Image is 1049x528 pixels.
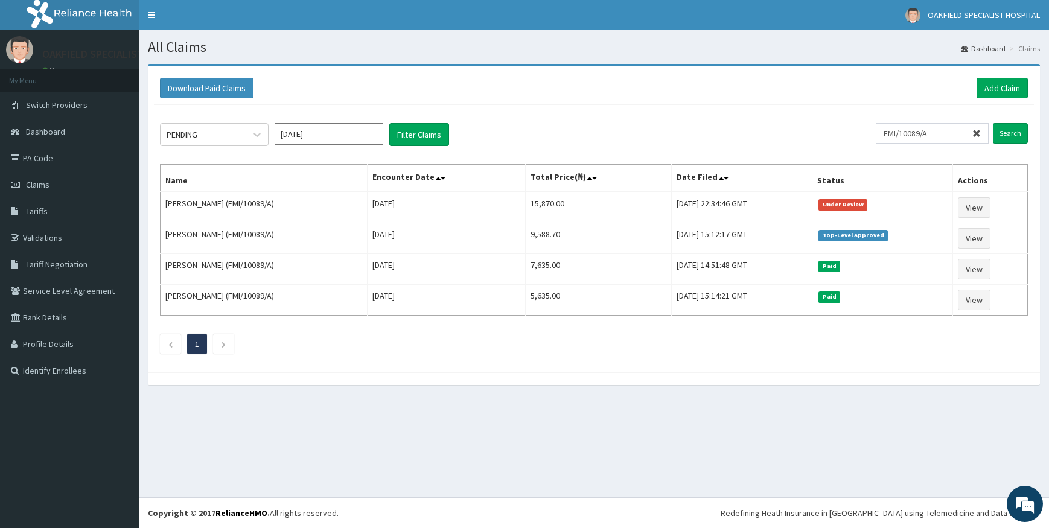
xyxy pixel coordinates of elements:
[26,206,48,217] span: Tariffs
[525,285,671,316] td: 5,635.00
[389,123,449,146] button: Filter Claims
[368,254,525,285] td: [DATE]
[139,497,1049,528] footer: All rights reserved.
[26,259,88,270] span: Tariff Negotiation
[812,165,953,192] th: Status
[961,43,1006,54] a: Dashboard
[161,165,368,192] th: Name
[671,192,812,223] td: [DATE] 22:34:46 GMT
[368,223,525,254] td: [DATE]
[368,165,525,192] th: Encounter Date
[161,223,368,254] td: [PERSON_NAME] (FMI/10089/A)
[275,123,383,145] input: Select Month and Year
[671,254,812,285] td: [DATE] 14:51:48 GMT
[168,339,173,349] a: Previous page
[42,49,193,60] p: OAKFIELD SPECIALIST HOSPITAL
[215,507,267,518] a: RelianceHMO
[721,507,1040,519] div: Redefining Heath Insurance in [GEOGRAPHIC_DATA] using Telemedicine and Data Science!
[525,192,671,223] td: 15,870.00
[958,290,990,310] a: View
[958,197,990,218] a: View
[928,10,1040,21] span: OAKFIELD SPECIALIST HOSPITAL
[953,165,1028,192] th: Actions
[195,339,199,349] a: Page 1 is your current page
[161,254,368,285] td: [PERSON_NAME] (FMI/10089/A)
[977,78,1028,98] a: Add Claim
[161,285,368,316] td: [PERSON_NAME] (FMI/10089/A)
[148,39,1040,55] h1: All Claims
[818,230,888,241] span: Top-Level Approved
[368,192,525,223] td: [DATE]
[818,261,840,272] span: Paid
[905,8,920,23] img: User Image
[958,228,990,249] a: View
[160,78,253,98] button: Download Paid Claims
[818,291,840,302] span: Paid
[161,192,368,223] td: [PERSON_NAME] (FMI/10089/A)
[525,254,671,285] td: 7,635.00
[26,179,49,190] span: Claims
[958,259,990,279] a: View
[525,223,671,254] td: 9,588.70
[993,123,1028,144] input: Search
[42,66,71,74] a: Online
[148,507,270,518] strong: Copyright © 2017 .
[368,285,525,316] td: [DATE]
[671,165,812,192] th: Date Filed
[6,36,33,63] img: User Image
[818,199,867,210] span: Under Review
[876,123,965,144] input: Search by HMO ID
[26,100,88,110] span: Switch Providers
[26,126,65,137] span: Dashboard
[1007,43,1040,54] li: Claims
[671,285,812,316] td: [DATE] 15:14:21 GMT
[525,165,671,192] th: Total Price(₦)
[221,339,226,349] a: Next page
[167,129,197,141] div: PENDING
[671,223,812,254] td: [DATE] 15:12:17 GMT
